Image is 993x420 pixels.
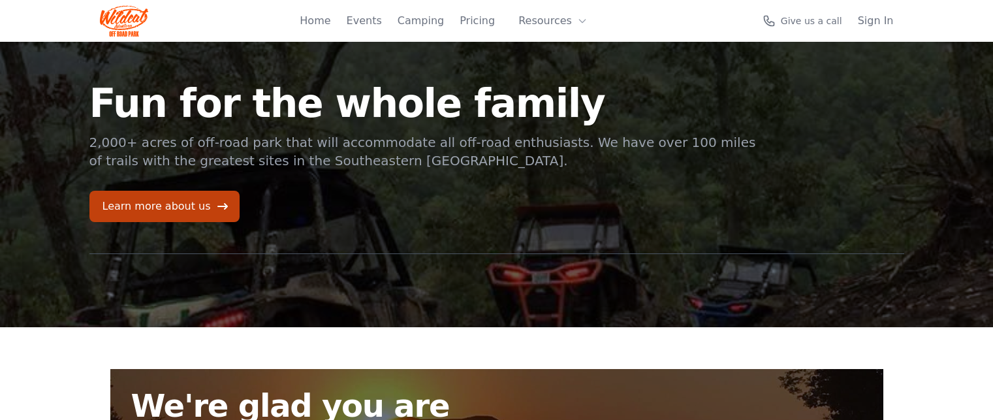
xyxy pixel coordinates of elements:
button: Resources [511,8,595,34]
p: 2,000+ acres of off-road park that will accommodate all off-road enthusiasts. We have over 100 mi... [89,133,758,170]
a: Home [300,13,330,29]
h1: Fun for the whole family [89,84,758,123]
a: Sign In [858,13,894,29]
a: Pricing [460,13,495,29]
img: Wildcat Logo [100,5,149,37]
a: Learn more about us [89,191,240,222]
a: Camping [398,13,444,29]
a: Events [347,13,382,29]
a: Give us a call [763,14,842,27]
span: Give us a call [781,14,842,27]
